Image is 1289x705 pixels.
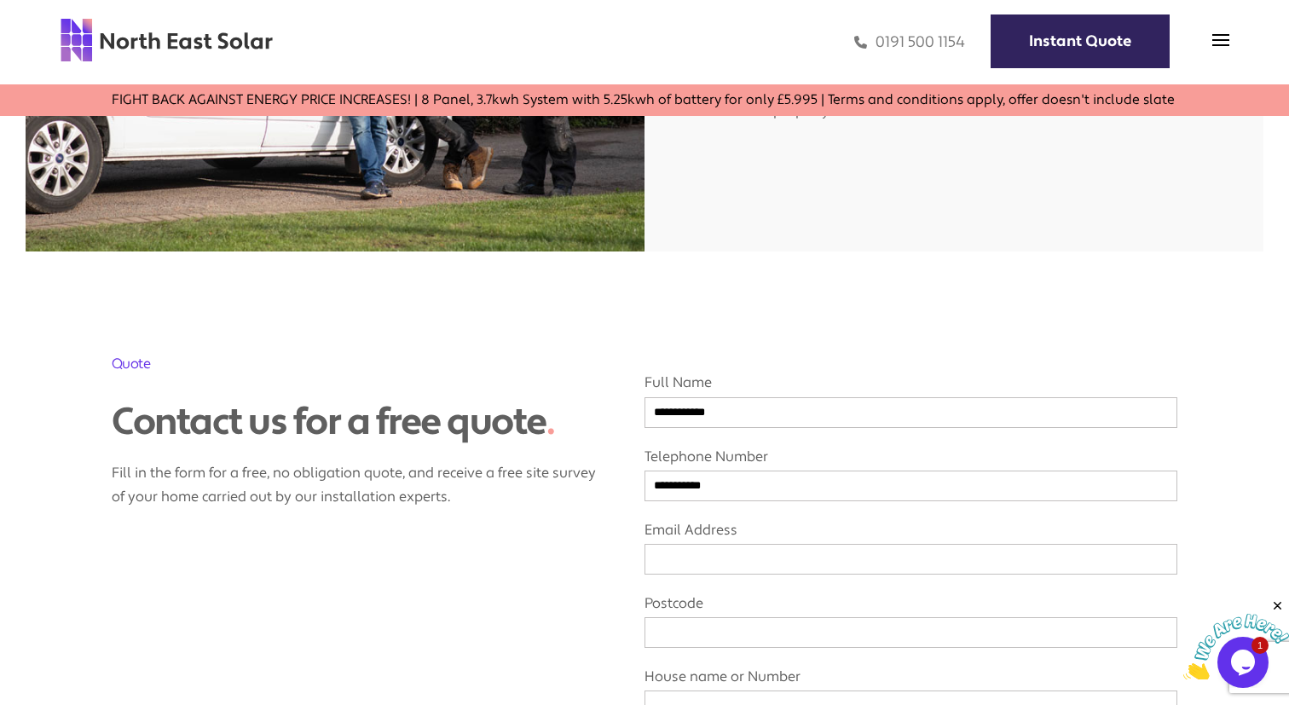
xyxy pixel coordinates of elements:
[644,594,1177,639] label: Postcode
[112,354,602,373] h2: Quote
[60,17,274,63] img: north east solar logo
[854,32,867,52] img: phone icon
[644,521,1177,566] label: Email Address
[644,373,1177,419] label: Full Name
[112,400,602,445] div: Contact us for a free quote
[854,32,965,52] a: 0191 500 1154
[644,617,1177,648] input: Postcode
[1183,598,1289,679] iframe: chat widget
[112,444,602,509] p: Fill in the form for a free, no obligation quote, and receive a free site survey of your home car...
[546,398,555,446] span: .
[991,14,1170,68] a: Instant Quote
[644,397,1177,428] input: Full Name
[644,544,1177,575] input: Email Address
[644,471,1177,501] input: Telephone Number
[644,448,1177,493] label: Telephone Number
[1212,32,1229,49] img: menu icon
